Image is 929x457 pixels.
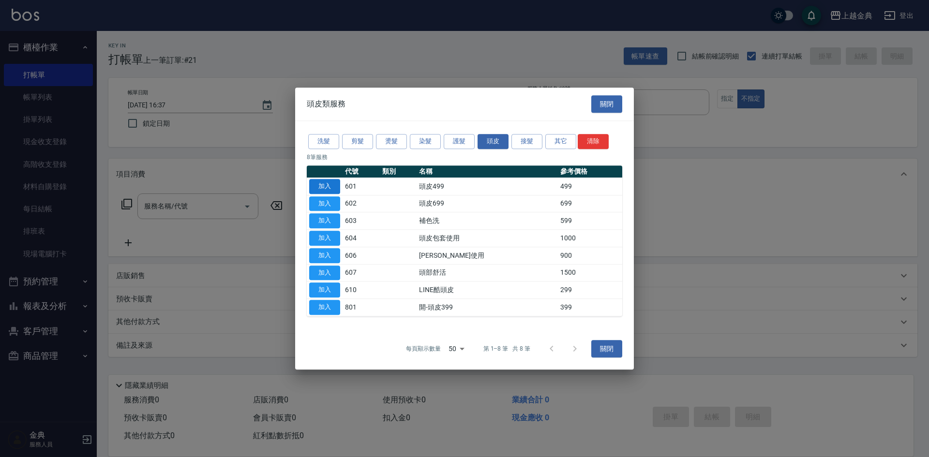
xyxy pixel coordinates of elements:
button: 加入 [309,265,340,280]
td: 610 [343,281,380,299]
button: 洗髮 [308,134,339,149]
td: 601 [343,178,380,195]
button: 接髮 [511,134,542,149]
button: 加入 [309,231,340,246]
button: 護髮 [444,134,475,149]
button: 剪髮 [342,134,373,149]
td: 399 [558,299,622,316]
button: 加入 [309,248,340,263]
p: 8 筆服務 [307,153,622,162]
div: 50 [445,336,468,362]
td: 599 [558,212,622,230]
td: 801 [343,299,380,316]
button: 關閉 [591,340,622,358]
td: 頭部舒活 [417,264,558,281]
td: 頭皮699 [417,195,558,212]
th: 代號 [343,165,380,178]
button: 清除 [578,134,609,149]
td: 頭皮499 [417,178,558,195]
td: LINE酷頭皮 [417,281,558,299]
td: 604 [343,230,380,247]
button: 燙髮 [376,134,407,149]
button: 加入 [309,214,340,229]
td: 499 [558,178,622,195]
td: 1000 [558,230,622,247]
p: 第 1–8 筆 共 8 筆 [483,344,530,353]
button: 加入 [309,283,340,298]
p: 每頁顯示數量 [406,344,441,353]
td: 607 [343,264,380,281]
span: 頭皮類服務 [307,99,345,109]
button: 加入 [309,300,340,315]
td: 299 [558,281,622,299]
td: 699 [558,195,622,212]
button: 頭皮 [478,134,509,149]
button: 其它 [545,134,576,149]
td: 補色洗 [417,212,558,230]
th: 類別 [380,165,417,178]
th: 參考價格 [558,165,622,178]
td: [PERSON_NAME]使用 [417,247,558,265]
td: 900 [558,247,622,265]
td: 1500 [558,264,622,281]
button: 關閉 [591,95,622,113]
td: 開-頭皮399 [417,299,558,316]
button: 加入 [309,196,340,211]
td: 606 [343,247,380,265]
td: 602 [343,195,380,212]
button: 加入 [309,179,340,194]
td: 頭皮包套使用 [417,230,558,247]
button: 染髮 [410,134,441,149]
td: 603 [343,212,380,230]
th: 名稱 [417,165,558,178]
